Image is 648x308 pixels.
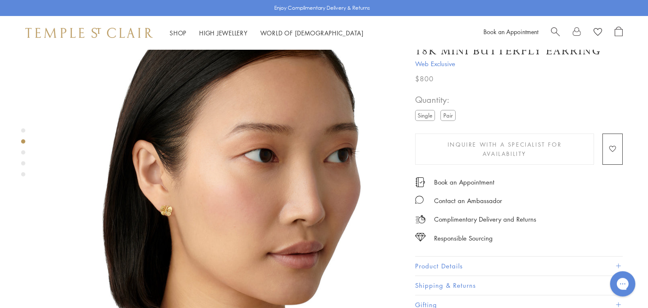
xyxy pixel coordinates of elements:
[434,177,494,187] a: Book an Appointment
[415,177,425,187] img: icon_appointment.svg
[483,27,538,36] a: Book an Appointment
[199,29,248,37] a: High JewelleryHigh Jewellery
[415,196,424,204] img: MessageIcon-01_2.svg
[25,28,153,38] img: Temple St. Clair
[415,233,426,242] img: icon_sourcing.svg
[21,126,25,183] div: Product gallery navigation
[615,27,623,39] a: Open Shopping Bag
[434,233,493,244] div: Responsible Sourcing
[415,214,426,225] img: icon_delivery.svg
[434,196,502,206] div: Contact an Ambassador
[440,110,456,121] label: Pair
[415,110,435,121] label: Single
[434,214,536,225] p: Complimentary Delivery and Returns
[170,29,186,37] a: ShopShop
[427,140,582,158] span: Inquire With A Specialist for Availability
[415,59,623,69] span: Web Exclusive
[415,93,459,107] span: Quantity:
[260,29,364,37] a: World of [DEMOGRAPHIC_DATA]World of [DEMOGRAPHIC_DATA]
[274,4,370,12] p: Enjoy Complimentary Delivery & Returns
[606,268,640,300] iframe: Gorgias live chat messenger
[170,28,364,38] nav: Main navigation
[415,134,594,165] button: Inquire With A Specialist for Availability
[415,73,434,84] span: $800
[594,27,602,39] a: View Wishlist
[415,44,601,59] h1: 18K Mini Butterfly Earring
[415,276,623,295] button: Shipping & Returns
[415,257,623,276] button: Product Details
[551,27,560,39] a: Search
